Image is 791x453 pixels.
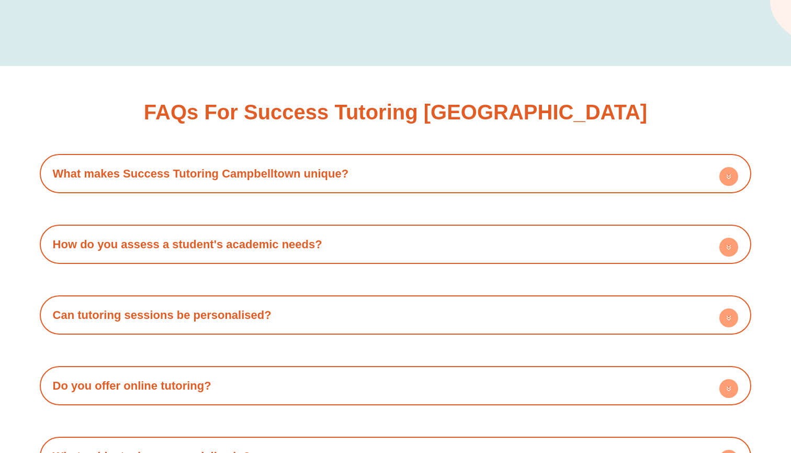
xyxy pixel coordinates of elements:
div: How do you assess a student's academic needs? [45,230,747,259]
iframe: Chat Widget [612,335,791,453]
div: Can tutoring sessions be personalised? [45,301,747,329]
a: Do you offer online tutoring? [53,379,211,392]
a: How do you assess a student's academic needs? [53,238,322,251]
div: Do you offer online tutoring? [45,371,747,400]
a: Can tutoring sessions be personalised? [53,308,272,322]
div: What makes Success Tutoring Campbelltown unique? [45,159,747,188]
a: What makes Success Tutoring Campbelltown unique? [53,167,349,180]
h2: FAQs for Success Tutoring [GEOGRAPHIC_DATA] [144,102,647,123]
